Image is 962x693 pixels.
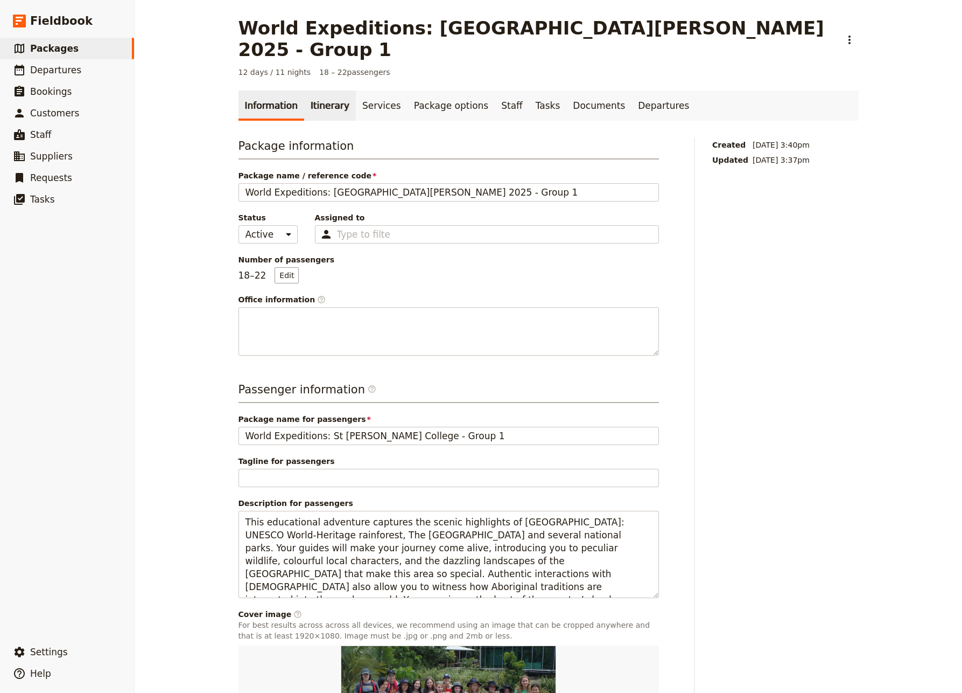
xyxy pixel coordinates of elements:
[712,155,748,165] span: Updated
[30,43,79,54] span: Packages
[238,67,311,78] span: 12 days / 11 nights
[238,170,659,181] span: Package name / reference code
[337,228,390,241] input: Assigned to
[840,31,859,49] button: Actions
[368,385,376,393] span: ​
[238,498,659,509] span: Description for passengers
[238,469,659,487] input: Tagline for passengers
[293,610,302,619] span: ​
[30,13,93,29] span: Fieldbook
[30,129,52,140] span: Staff
[368,385,376,398] span: ​
[238,511,659,598] textarea: Description for passengers
[753,155,810,165] span: [DATE] 3:37pm
[238,609,659,620] div: Cover image
[238,212,298,223] span: Status
[238,225,298,244] select: Status
[356,91,408,121] a: Services
[317,295,326,304] span: ​
[238,427,659,445] input: Package name for passengers
[238,138,659,160] h3: Package information
[30,647,68,657] span: Settings
[30,172,72,183] span: Requests
[238,267,299,283] p: 18 – 22
[30,65,81,75] span: Departures
[631,91,696,121] a: Departures
[30,86,72,97] span: Bookings
[319,67,390,78] span: 18 – 22 passengers
[30,194,55,205] span: Tasks
[238,307,659,356] textarea: Office information​
[304,91,356,121] a: Itinerary
[238,414,659,425] span: Package name for passengers
[238,91,304,121] a: Information
[275,267,299,283] button: Number of passengers18–22
[408,91,495,121] a: Package options
[238,183,659,202] input: Package name / reference code
[566,91,631,121] a: Documents
[238,382,659,403] h3: Passenger information
[238,254,659,265] span: Number of passengers
[238,294,659,305] span: Office information
[30,151,73,162] span: Suppliers
[712,140,748,150] span: Created
[753,140,810,150] span: [DATE] 3:40pm
[529,91,567,121] a: Tasks
[238,456,659,467] span: Tagline for passengers
[238,620,659,641] p: For best results across across all devices, we recommend using an image that can be cropped anywh...
[30,668,51,679] span: Help
[315,212,659,223] span: Assigned to
[495,91,529,121] a: Staff
[30,108,79,119] span: Customers
[238,17,834,60] h1: World Expeditions: [GEOGRAPHIC_DATA][PERSON_NAME] 2025 - Group 1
